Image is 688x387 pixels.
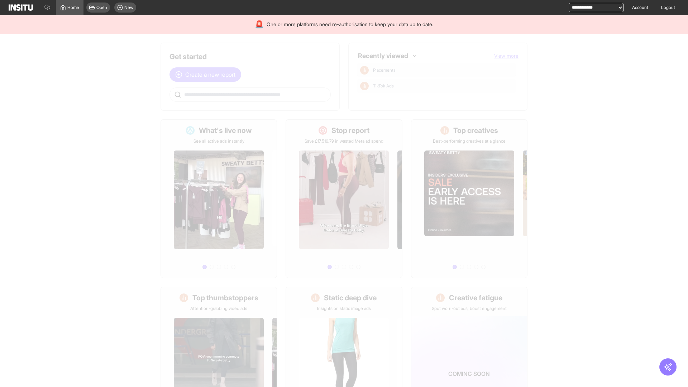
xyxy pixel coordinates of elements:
span: Home [67,5,79,10]
div: 🚨 [255,19,264,29]
img: Logo [9,4,33,11]
span: New [124,5,133,10]
span: Open [96,5,107,10]
span: One or more platforms need re-authorisation to keep your data up to date. [267,21,433,28]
